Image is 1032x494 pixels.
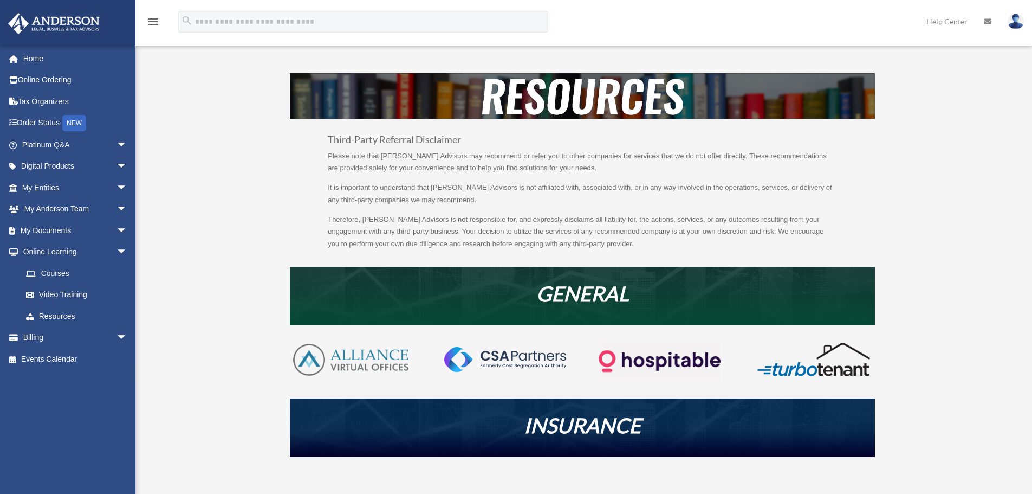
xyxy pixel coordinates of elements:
[599,342,721,381] img: Logo-transparent-dark
[15,262,144,284] a: Courses
[116,134,138,156] span: arrow_drop_down
[8,91,144,112] a: Tax Organizers
[536,281,629,306] em: GENERAL
[444,347,566,372] img: CSA-partners-Formerly-Cost-Segregation-Authority
[8,198,144,220] a: My Anderson Teamarrow_drop_down
[8,156,144,177] a: Digital Productsarrow_drop_down
[116,241,138,264] span: arrow_drop_down
[146,19,159,28] a: menu
[5,13,103,34] img: Anderson Advisors Platinum Portal
[8,327,144,349] a: Billingarrow_drop_down
[116,220,138,242] span: arrow_drop_down
[8,48,144,69] a: Home
[328,150,837,182] p: Please note that [PERSON_NAME] Advisors may recommend or refer you to other companies for service...
[8,241,144,263] a: Online Learningarrow_drop_down
[8,348,144,370] a: Events Calendar
[290,342,412,378] img: AVO-logo-1-color
[116,177,138,199] span: arrow_drop_down
[181,15,193,27] i: search
[752,342,874,377] img: turbotenant
[146,15,159,28] i: menu
[62,115,86,131] div: NEW
[15,305,138,327] a: Resources
[328,182,837,214] p: It is important to understand that [PERSON_NAME] Advisors is not affiliated with, associated with...
[1008,14,1024,29] img: User Pic
[8,134,144,156] a: Platinum Q&Aarrow_drop_down
[8,69,144,91] a: Online Ordering
[8,220,144,241] a: My Documentsarrow_drop_down
[328,135,837,150] h3: Third-Party Referral Disclaimer
[116,327,138,349] span: arrow_drop_down
[8,112,144,134] a: Order StatusNEW
[116,198,138,221] span: arrow_drop_down
[290,73,875,119] img: resources-header
[15,284,144,306] a: Video Training
[524,413,641,438] em: INSURANCE
[328,214,837,251] p: Therefore, [PERSON_NAME] Advisors is not responsible for, and expressly disclaims all liability f...
[8,177,144,198] a: My Entitiesarrow_drop_down
[116,156,138,178] span: arrow_drop_down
